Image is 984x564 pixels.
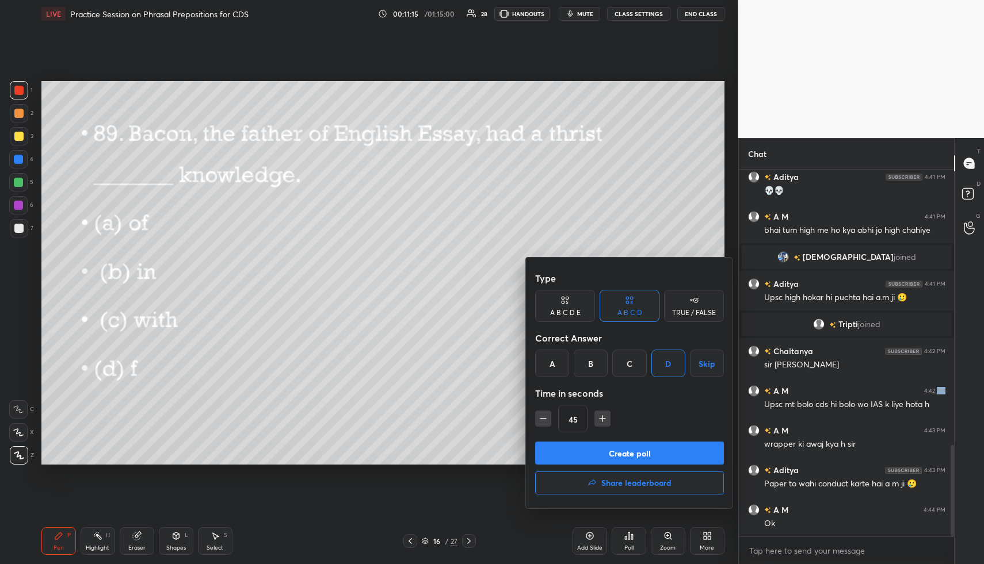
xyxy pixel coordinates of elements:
[617,309,642,316] div: A B C D
[550,309,581,316] div: A B C D E
[690,350,724,377] button: Skip
[612,350,646,377] div: C
[535,442,724,465] button: Create poll
[601,479,672,487] h4: Share leaderboard
[535,267,724,290] div: Type
[535,471,724,494] button: Share leaderboard
[535,327,724,350] div: Correct Answer
[535,350,569,377] div: A
[651,350,685,377] div: D
[574,350,608,377] div: B
[672,309,716,316] div: TRUE / FALSE
[535,382,724,405] div: Time in seconds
